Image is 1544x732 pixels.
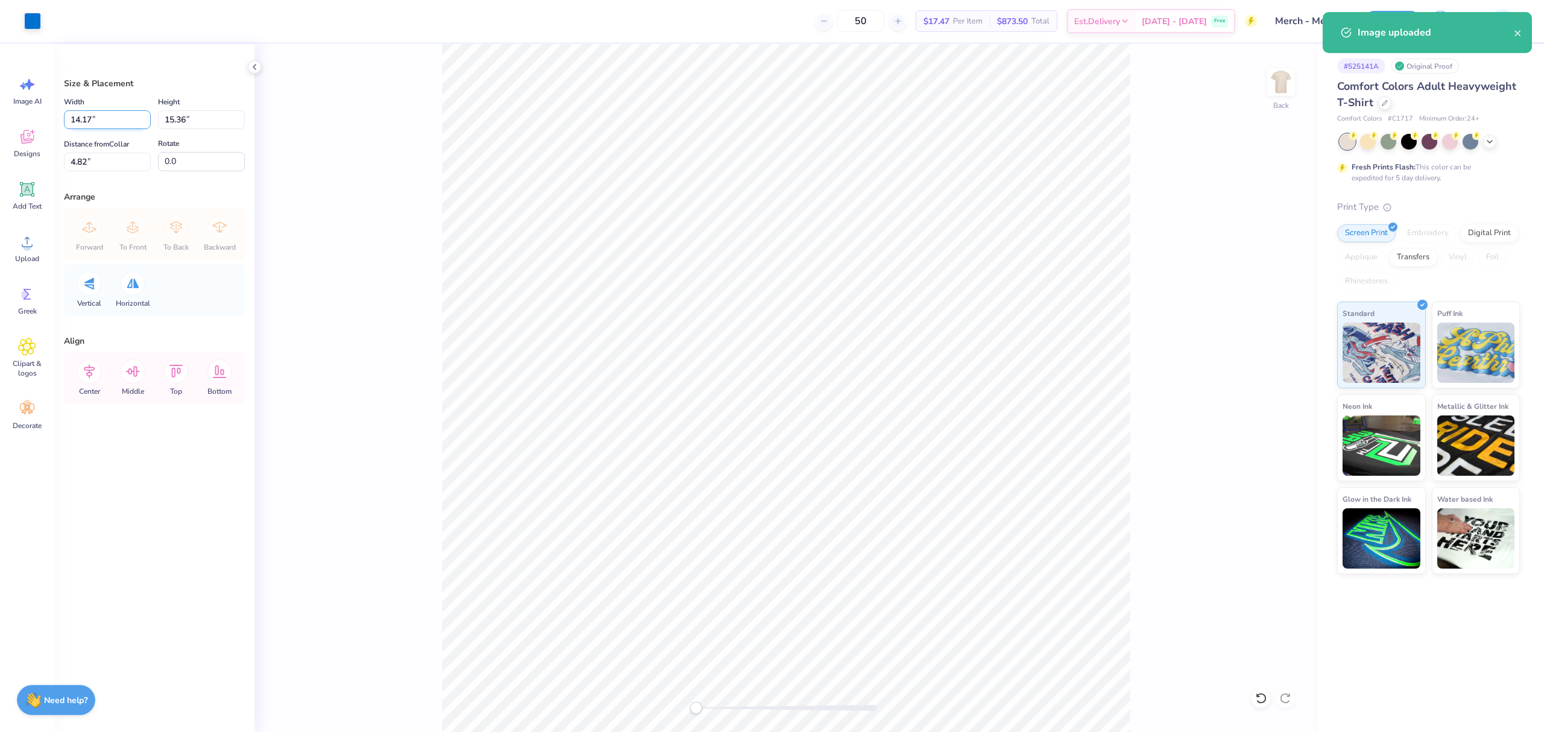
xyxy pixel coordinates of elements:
[1358,25,1514,40] div: Image uploaded
[1388,114,1413,124] span: # C1717
[1437,493,1493,505] span: Water based Ink
[1399,224,1457,242] div: Embroidery
[44,695,87,706] strong: Need help?
[1266,9,1355,33] input: Untitled Design
[1074,15,1120,28] span: Est. Delivery
[1437,307,1463,320] span: Puff Ink
[1337,200,1520,214] div: Print Type
[1466,9,1520,33] a: MM
[923,15,949,28] span: $17.47
[1514,25,1522,40] button: close
[1391,58,1459,74] div: Original Proof
[690,702,702,714] div: Accessibility label
[1478,248,1507,267] div: Foil
[1437,400,1508,412] span: Metallic & Glitter Ink
[1441,248,1475,267] div: Vinyl
[953,15,982,28] span: Per Item
[13,421,42,431] span: Decorate
[1352,162,1500,183] div: This color can be expedited for 5 day delivery.
[1437,508,1515,569] img: Water based Ink
[64,137,129,151] label: Distance from Collar
[1419,114,1479,124] span: Minimum Order: 24 +
[1343,493,1411,505] span: Glow in the Dark Ink
[1343,400,1372,412] span: Neon Ink
[1460,224,1519,242] div: Digital Print
[1337,248,1385,267] div: Applique
[1269,70,1293,94] img: Back
[1343,415,1420,476] img: Neon Ink
[1142,15,1207,28] span: [DATE] - [DATE]
[1214,17,1226,25] span: Free
[1337,58,1385,74] div: # 525141A
[1337,79,1516,110] span: Comfort Colors Adult Heavyweight T-Shirt
[15,254,39,263] span: Upload
[64,77,245,90] div: Size & Placement
[1337,273,1396,291] div: Rhinestones
[79,387,100,396] span: Center
[64,335,245,347] div: Align
[13,96,42,106] span: Image AI
[7,359,47,378] span: Clipart & logos
[158,95,180,109] label: Height
[1273,100,1289,111] div: Back
[18,306,37,316] span: Greek
[158,136,179,151] label: Rotate
[64,191,245,203] div: Arrange
[122,387,144,396] span: Middle
[1031,15,1049,28] span: Total
[1490,9,1514,33] img: Mariah Myssa Salurio
[170,387,182,396] span: Top
[1337,224,1396,242] div: Screen Print
[64,95,84,109] label: Width
[1343,323,1420,383] img: Standard
[13,201,42,211] span: Add Text
[1437,323,1515,383] img: Puff Ink
[14,149,40,159] span: Designs
[77,298,101,308] span: Vertical
[997,15,1028,28] span: $873.50
[1389,248,1437,267] div: Transfers
[1343,307,1375,320] span: Standard
[1352,162,1416,172] strong: Fresh Prints Flash:
[837,10,884,32] input: – –
[207,387,232,396] span: Bottom
[1337,114,1382,124] span: Comfort Colors
[1343,508,1420,569] img: Glow in the Dark Ink
[116,298,150,308] span: Horizontal
[1437,415,1515,476] img: Metallic & Glitter Ink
